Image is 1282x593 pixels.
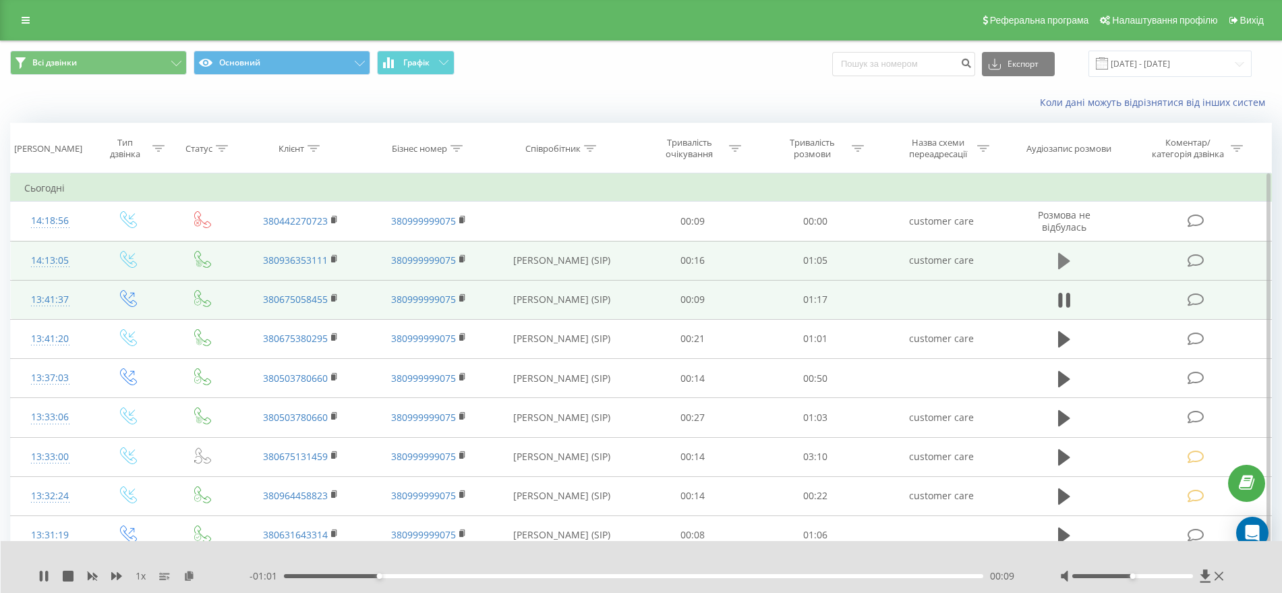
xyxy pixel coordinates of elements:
[754,515,877,555] td: 01:06
[250,569,284,583] span: - 01:01
[11,175,1272,202] td: Сьогодні
[263,254,328,266] a: 380936353111
[877,202,1006,241] td: customer care
[24,326,76,352] div: 13:41:20
[877,319,1006,358] td: customer care
[1240,15,1264,26] span: Вихід
[754,437,877,476] td: 03:10
[754,202,877,241] td: 00:00
[525,143,581,154] div: Співробітник
[631,437,755,476] td: 00:14
[631,359,755,398] td: 00:14
[403,58,430,67] span: Графік
[24,522,76,548] div: 13:31:19
[754,476,877,515] td: 00:22
[877,476,1006,515] td: customer care
[990,15,1089,26] span: Реферальна програма
[376,573,382,579] div: Accessibility label
[391,411,456,424] a: 380999999075
[493,437,631,476] td: [PERSON_NAME] (SIP)
[776,137,848,160] div: Тривалість розмови
[631,280,755,319] td: 00:09
[754,241,877,280] td: 01:05
[1040,96,1272,109] a: Коли дані можуть відрізнятися вiд інших систем
[754,280,877,319] td: 01:17
[32,57,77,68] span: Всі дзвінки
[631,476,755,515] td: 00:14
[263,372,328,385] a: 380503780660
[263,489,328,502] a: 380964458823
[1148,137,1227,160] div: Коментар/категорія дзвінка
[101,137,149,160] div: Тип дзвінка
[263,332,328,345] a: 380675380295
[1236,517,1269,549] div: Open Intercom Messenger
[877,437,1006,476] td: customer care
[24,444,76,470] div: 13:33:00
[24,365,76,391] div: 13:37:03
[391,293,456,306] a: 380999999075
[493,515,631,555] td: [PERSON_NAME] (SIP)
[1130,573,1136,579] div: Accessibility label
[631,398,755,437] td: 00:27
[24,483,76,509] div: 13:32:24
[24,248,76,274] div: 14:13:05
[493,241,631,280] td: [PERSON_NAME] (SIP)
[391,489,456,502] a: 380999999075
[493,319,631,358] td: [PERSON_NAME] (SIP)
[754,398,877,437] td: 01:03
[493,398,631,437] td: [PERSON_NAME] (SIP)
[263,450,328,463] a: 380675131459
[391,215,456,227] a: 380999999075
[263,215,328,227] a: 380442270723
[877,241,1006,280] td: customer care
[263,528,328,541] a: 380631643314
[24,287,76,313] div: 13:41:37
[263,293,328,306] a: 380675058455
[832,52,975,76] input: Пошук за номером
[1026,143,1111,154] div: Аудіозапис розмови
[185,143,212,154] div: Статус
[279,143,304,154] div: Клієнт
[263,411,328,424] a: 380503780660
[902,137,974,160] div: Назва схеми переадресації
[631,319,755,358] td: 00:21
[391,450,456,463] a: 380999999075
[982,52,1055,76] button: Експорт
[493,280,631,319] td: [PERSON_NAME] (SIP)
[653,137,726,160] div: Тривалість очікування
[631,202,755,241] td: 00:09
[754,319,877,358] td: 01:01
[194,51,370,75] button: Основний
[754,359,877,398] td: 00:50
[493,476,631,515] td: [PERSON_NAME] (SIP)
[631,241,755,280] td: 00:16
[877,398,1006,437] td: customer care
[10,51,187,75] button: Всі дзвінки
[391,254,456,266] a: 380999999075
[631,515,755,555] td: 00:08
[14,143,82,154] div: [PERSON_NAME]
[24,208,76,234] div: 14:18:56
[24,404,76,430] div: 13:33:06
[493,359,631,398] td: [PERSON_NAME] (SIP)
[990,569,1014,583] span: 00:09
[392,143,447,154] div: Бізнес номер
[391,528,456,541] a: 380999999075
[391,332,456,345] a: 380999999075
[1112,15,1217,26] span: Налаштування профілю
[136,569,146,583] span: 1 x
[377,51,455,75] button: Графік
[1038,208,1090,233] span: Розмова не відбулась
[391,372,456,385] a: 380999999075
